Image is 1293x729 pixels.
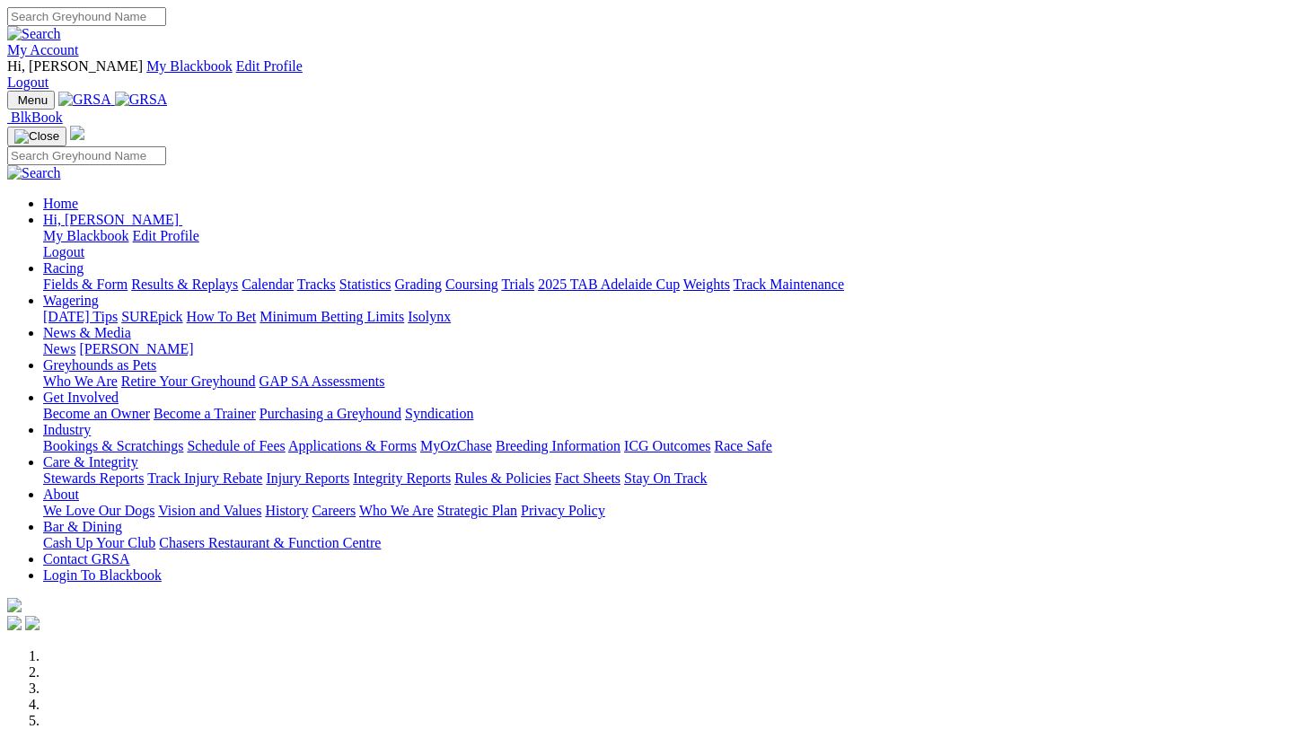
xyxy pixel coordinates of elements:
a: Become an Owner [43,406,150,421]
img: Close [14,129,59,144]
img: GRSA [58,92,111,108]
img: GRSA [115,92,168,108]
a: Retire Your Greyhound [121,373,256,389]
a: Rules & Policies [454,470,551,486]
a: Tracks [297,277,336,292]
a: SUREpick [121,309,182,324]
a: Industry [43,422,91,437]
span: BlkBook [11,110,63,125]
a: Edit Profile [133,228,199,243]
span: Hi, [PERSON_NAME] [7,58,143,74]
a: Statistics [339,277,391,292]
button: Toggle navigation [7,91,55,110]
a: Track Maintenance [734,277,844,292]
a: We Love Our Dogs [43,503,154,518]
a: MyOzChase [420,438,492,453]
a: Racing [43,260,84,276]
a: Race Safe [714,438,771,453]
a: Fields & Form [43,277,128,292]
a: Hi, [PERSON_NAME] [43,212,182,227]
a: Who We Are [359,503,434,518]
a: Vision and Values [158,503,261,518]
div: News & Media [43,341,1286,357]
a: Stewards Reports [43,470,144,486]
a: Syndication [405,406,473,421]
a: News [43,341,75,356]
a: Chasers Restaurant & Function Centre [159,535,381,550]
a: Bookings & Scratchings [43,438,183,453]
a: Logout [43,244,84,259]
a: Login To Blackbook [43,567,162,583]
a: Careers [312,503,356,518]
a: Coursing [445,277,498,292]
a: Schedule of Fees [187,438,285,453]
a: History [265,503,308,518]
a: Minimum Betting Limits [259,309,404,324]
a: Care & Integrity [43,454,138,470]
a: BlkBook [7,110,63,125]
a: Edit Profile [236,58,303,74]
a: Integrity Reports [353,470,451,486]
a: Home [43,196,78,211]
a: [DATE] Tips [43,309,118,324]
img: logo-grsa-white.png [7,598,22,612]
div: Get Involved [43,406,1286,422]
a: Contact GRSA [43,551,129,567]
a: Applications & Forms [288,438,417,453]
a: GAP SA Assessments [259,373,385,389]
div: About [43,503,1286,519]
a: My Blackbook [43,228,129,243]
a: How To Bet [187,309,257,324]
img: twitter.svg [25,616,40,630]
img: facebook.svg [7,616,22,630]
input: Search [7,146,166,165]
a: [PERSON_NAME] [79,341,193,356]
a: My Account [7,42,79,57]
a: Get Involved [43,390,119,405]
a: My Blackbook [146,58,233,74]
a: Calendar [242,277,294,292]
a: Results & Replays [131,277,238,292]
a: Grading [395,277,442,292]
a: Purchasing a Greyhound [259,406,401,421]
a: Track Injury Rebate [147,470,262,486]
a: Bar & Dining [43,519,122,534]
a: 2025 TAB Adelaide Cup [538,277,680,292]
a: Privacy Policy [521,503,605,518]
a: Who We Are [43,373,118,389]
a: ICG Outcomes [624,438,710,453]
a: About [43,487,79,502]
a: Cash Up Your Club [43,535,155,550]
span: Menu [18,93,48,107]
a: Logout [7,75,48,90]
a: Breeding Information [496,438,620,453]
span: Hi, [PERSON_NAME] [43,212,179,227]
a: Fact Sheets [555,470,620,486]
a: Stay On Track [624,470,707,486]
a: Greyhounds as Pets [43,357,156,373]
a: Become a Trainer [154,406,256,421]
input: Search [7,7,166,26]
div: Hi, [PERSON_NAME] [43,228,1286,260]
button: Toggle navigation [7,127,66,146]
div: Bar & Dining [43,535,1286,551]
img: logo-grsa-white.png [70,126,84,140]
a: Injury Reports [266,470,349,486]
div: Wagering [43,309,1286,325]
a: Weights [683,277,730,292]
a: Trials [501,277,534,292]
a: Isolynx [408,309,451,324]
img: Search [7,26,61,42]
div: Care & Integrity [43,470,1286,487]
a: News & Media [43,325,131,340]
div: Racing [43,277,1286,293]
div: My Account [7,58,1286,91]
a: Wagering [43,293,99,308]
a: Strategic Plan [437,503,517,518]
div: Industry [43,438,1286,454]
img: Search [7,165,61,181]
div: Greyhounds as Pets [43,373,1286,390]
